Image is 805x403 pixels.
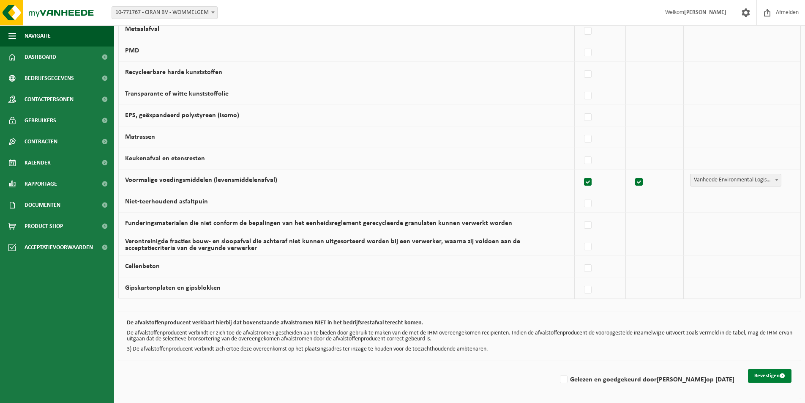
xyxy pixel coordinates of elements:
label: Verontreinigde fracties bouw- en sloopafval die achteraf niet kunnen uitgesorteerd worden bij een... [125,238,520,252]
label: Gelezen en goedgekeurd door op [DATE] [558,373,734,386]
p: De afvalstoffenproducent verbindt er zich toe de afvalstromen gescheiden aan te bieden door gebru... [127,330,792,342]
label: PMD [125,47,139,54]
span: Bedrijfsgegevens [25,68,74,89]
span: Gebruikers [25,110,56,131]
strong: [PERSON_NAME] [657,376,706,383]
span: Vanheede Environmental Logistics [690,174,781,186]
span: Documenten [25,195,60,216]
label: Keukenafval en etensresten [125,155,205,162]
span: Contracten [25,131,57,152]
label: Transparante of witte kunststoffolie [125,90,229,97]
span: Dashboard [25,47,56,68]
span: 10-771767 - CIRAN BV - WOMMELGEM [112,7,217,19]
span: 10-771767 - CIRAN BV - WOMMELGEM [112,6,218,19]
label: Niet-teerhoudend asfaltpuin [125,198,208,205]
p: 3) De afvalstoffenproducent verbindt zich ertoe deze overeenkomst op het plaatsingsadres ter inza... [127,346,792,352]
label: Cellenbeton [125,263,160,270]
span: Kalender [25,152,51,173]
span: Navigatie [25,25,51,47]
label: Voormalige voedingsmiddelen (levensmiddelenafval) [125,177,277,184]
label: Recycleerbare harde kunststoffen [125,69,222,76]
span: Vanheede Environmental Logistics [690,174,781,186]
span: Product Shop [25,216,63,237]
label: Funderingsmaterialen die niet conform de bepalingen van het eenheidsreglement gerecycleerde granu... [125,220,512,227]
span: Rapportage [25,173,57,195]
span: Contactpersonen [25,89,74,110]
label: Gipskartonplaten en gipsblokken [125,285,221,291]
b: De afvalstoffenproducent verklaart hierbij dat bovenstaande afvalstromen NIET in het bedrijfsrest... [127,320,423,326]
label: Matrassen [125,134,155,140]
label: Metaalafval [125,26,159,33]
button: Bevestigen [748,369,791,383]
strong: [PERSON_NAME] [684,9,726,16]
span: Acceptatievoorwaarden [25,237,93,258]
label: EPS, geëxpandeerd polystyreen (isomo) [125,112,239,119]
